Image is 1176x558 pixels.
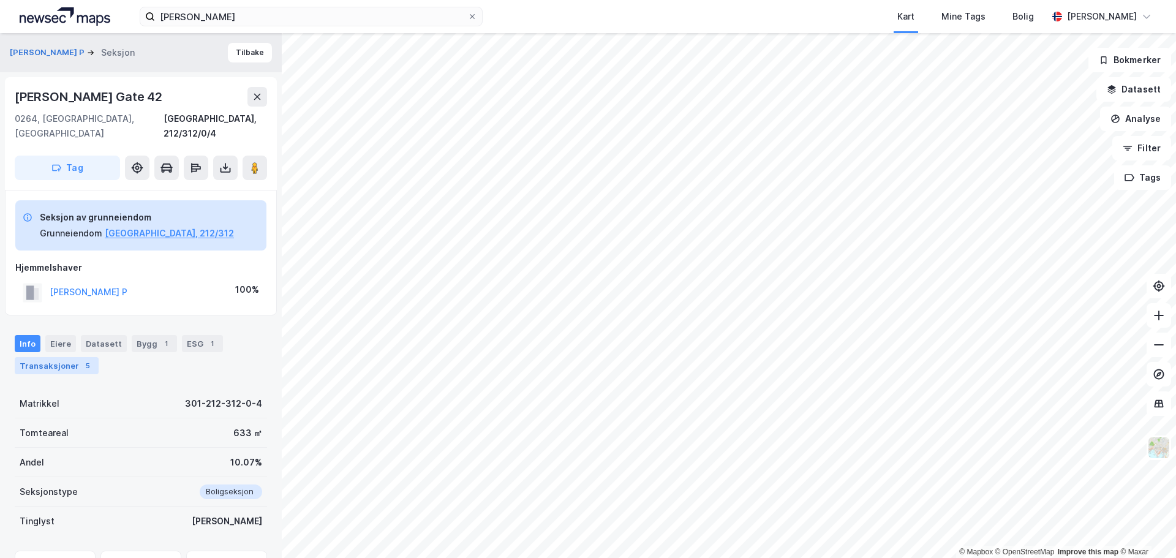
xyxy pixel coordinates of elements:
div: [GEOGRAPHIC_DATA], 212/312/0/4 [164,111,267,141]
div: [PERSON_NAME] Gate 42 [15,87,165,107]
div: Seksjonstype [20,484,78,499]
button: Filter [1112,136,1171,160]
button: Tag [15,156,120,180]
div: 0264, [GEOGRAPHIC_DATA], [GEOGRAPHIC_DATA] [15,111,164,141]
div: [PERSON_NAME] [192,514,262,529]
button: Tags [1114,165,1171,190]
button: [GEOGRAPHIC_DATA], 212/312 [105,226,234,241]
div: Matrikkel [20,396,59,411]
div: Kart [897,9,914,24]
div: ESG [182,335,223,352]
button: Bokmerker [1088,48,1171,72]
div: 633 ㎡ [233,426,262,440]
a: Mapbox [959,548,993,556]
a: OpenStreetMap [995,548,1055,556]
button: Tilbake [228,43,272,62]
div: 10.07% [230,455,262,470]
div: 1 [160,337,172,350]
img: Z [1147,436,1170,459]
div: 1 [206,337,218,350]
div: Seksjon [101,45,135,60]
div: Bygg [132,335,177,352]
img: logo.a4113a55bc3d86da70a041830d287a7e.svg [20,7,110,26]
div: Seksjon av grunneiendom [40,210,234,225]
iframe: Chat Widget [1115,499,1176,558]
button: Datasett [1096,77,1171,102]
div: Grunneiendom [40,226,102,241]
div: Bolig [1012,9,1034,24]
button: Analyse [1100,107,1171,131]
div: Tomteareal [20,426,69,440]
div: 5 [81,360,94,372]
div: Info [15,335,40,352]
div: 100% [235,282,259,297]
a: Improve this map [1058,548,1118,556]
div: Eiere [45,335,76,352]
div: [PERSON_NAME] [1067,9,1137,24]
div: Andel [20,455,44,470]
div: Transaksjoner [15,357,99,374]
input: Søk på adresse, matrikkel, gårdeiere, leietakere eller personer [155,7,467,26]
button: [PERSON_NAME] P [10,47,87,59]
div: 301-212-312-0-4 [185,396,262,411]
div: Mine Tags [941,9,986,24]
div: Tinglyst [20,514,55,529]
div: Hjemmelshaver [15,260,266,275]
div: Datasett [81,335,127,352]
